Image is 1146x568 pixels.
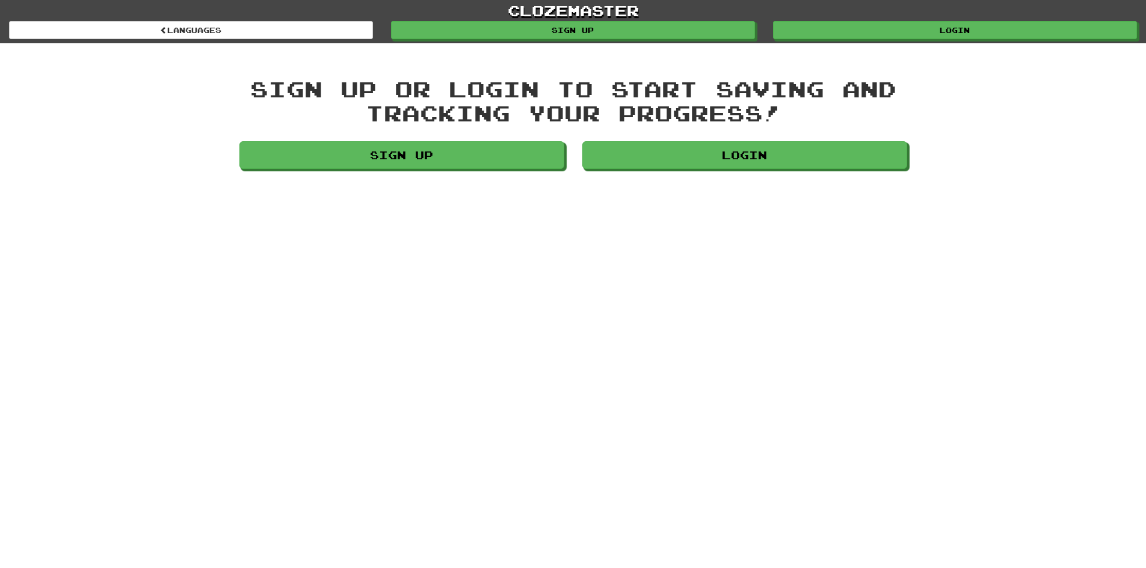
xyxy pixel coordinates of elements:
a: Languages [9,21,373,39]
a: Login [773,21,1137,39]
a: Sign up [239,141,564,169]
a: Sign up [391,21,755,39]
div: Sign up or login to start saving and tracking your progress! [239,77,907,124]
a: Login [582,141,907,169]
